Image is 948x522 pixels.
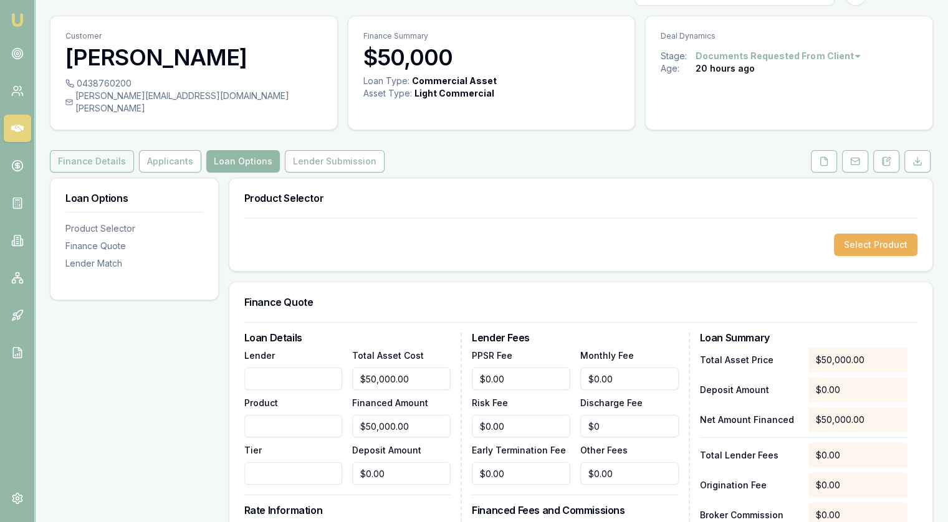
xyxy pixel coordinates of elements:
h3: Loan Details [244,333,451,343]
input: $ [580,462,679,485]
h3: Rate Information [244,505,451,515]
div: $50,000.00 [808,407,907,432]
h3: Loan Summary [700,333,907,343]
input: $ [472,462,570,485]
input: $ [352,415,451,437]
p: Total Lender Fees [700,449,799,462]
label: Product [244,397,278,408]
div: 0438760200 [65,77,322,90]
button: Applicants [139,150,201,173]
div: [PERSON_NAME][EMAIL_ADDRESS][DOMAIN_NAME][PERSON_NAME] [65,90,322,115]
label: Financed Amount [352,397,428,408]
button: Finance Details [50,150,134,173]
div: Product Selector [65,222,203,235]
a: Applicants [136,150,204,173]
h3: Loan Options [65,193,203,203]
div: Age: [661,62,696,75]
label: PPSR Fee [472,350,512,361]
a: Loan Options [204,150,282,173]
p: Broker Commission [700,509,799,521]
a: Lender Submission [282,150,387,173]
div: $0.00 [808,377,907,402]
div: Stage: [661,50,696,62]
h3: Finance Quote [244,297,917,307]
input: $ [580,368,679,390]
input: $ [472,415,570,437]
p: Origination Fee [700,479,799,491]
label: Other Fees [580,445,628,455]
label: Risk Fee [472,397,508,408]
button: Select Product [834,234,917,256]
label: Monthly Fee [580,350,634,361]
div: Loan Type: [363,75,409,87]
div: 20 hours ago [696,62,755,75]
button: Lender Submission [285,150,385,173]
div: Finance Quote [65,240,203,252]
input: $ [472,368,570,390]
h3: Lender Fees [472,333,678,343]
label: Tier [244,445,262,455]
div: Asset Type : [363,87,412,100]
label: Total Asset Cost [352,350,424,361]
label: Discharge Fee [580,397,643,408]
label: Lender [244,350,275,361]
div: $0.00 [808,473,907,498]
div: $0.00 [808,443,907,468]
p: Customer [65,31,322,41]
h3: [PERSON_NAME] [65,45,322,70]
div: Commercial Asset [412,75,497,87]
div: $50,000.00 [808,348,907,373]
input: $ [580,415,679,437]
input: $ [352,368,451,390]
p: Finance Summary [363,31,620,41]
h3: Financed Fees and Commissions [472,505,678,515]
button: Documents Requested From Client [696,50,862,62]
button: Loan Options [206,150,280,173]
div: Lender Match [65,257,203,270]
p: Net Amount Financed [700,414,799,426]
label: Deposit Amount [352,445,421,455]
img: emu-icon-u.png [10,12,25,27]
p: Deposit Amount [700,384,799,396]
p: Deal Dynamics [661,31,917,41]
a: Finance Details [50,150,136,173]
input: $ [352,462,451,485]
h3: $50,000 [363,45,620,70]
h3: Product Selector [244,193,917,203]
label: Early Termination Fee [472,445,566,455]
div: Light Commercial [414,87,494,100]
p: Total Asset Price [700,354,799,366]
